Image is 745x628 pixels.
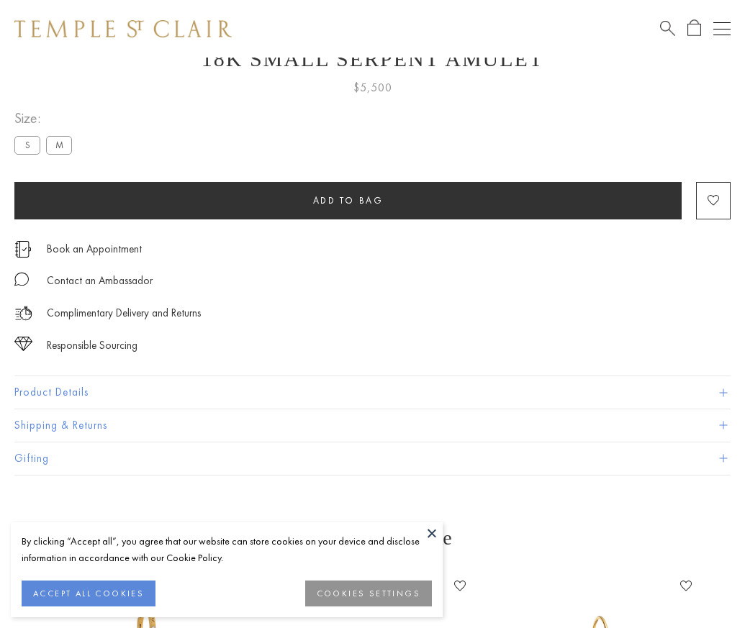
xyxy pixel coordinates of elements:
[14,409,731,442] button: Shipping & Returns
[47,304,201,322] p: Complimentary Delivery and Returns
[14,304,32,322] img: icon_delivery.svg
[14,136,40,154] label: S
[46,136,72,154] label: M
[353,78,392,97] span: $5,500
[14,376,731,409] button: Product Details
[47,337,137,355] div: Responsible Sourcing
[14,442,731,475] button: Gifting
[14,182,682,219] button: Add to bag
[14,241,32,258] img: icon_appointment.svg
[47,241,142,257] a: Book an Appointment
[14,337,32,351] img: icon_sourcing.svg
[47,272,153,290] div: Contact an Ambassador
[14,106,78,130] span: Size:
[305,581,432,606] button: COOKIES SETTINGS
[22,581,155,606] button: ACCEPT ALL COOKIES
[313,194,384,206] span: Add to bag
[14,47,731,71] h1: 18K Small Serpent Amulet
[713,20,731,37] button: Open navigation
[687,19,701,37] a: Open Shopping Bag
[22,533,432,566] div: By clicking “Accept all”, you agree that our website can store cookies on your device and disclos...
[14,20,232,37] img: Temple St. Clair
[14,272,29,286] img: MessageIcon-01_2.svg
[660,19,675,37] a: Search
